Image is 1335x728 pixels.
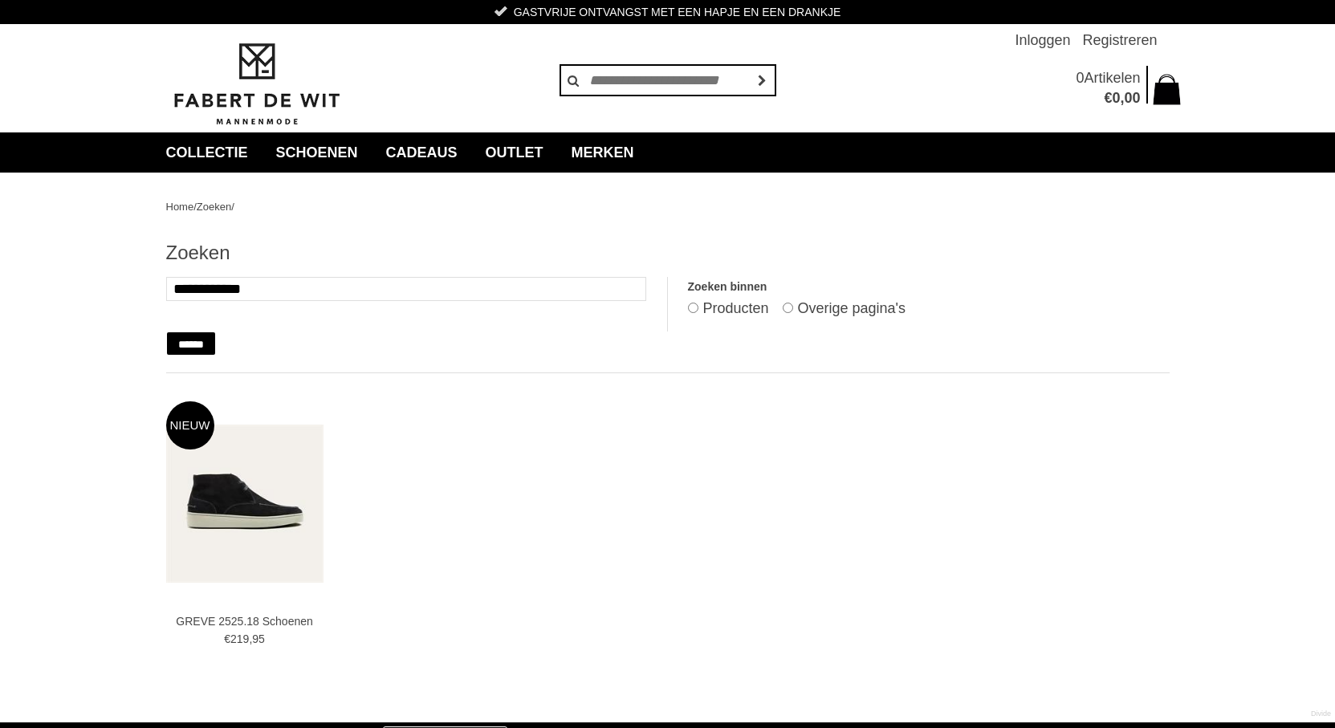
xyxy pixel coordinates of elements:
a: GREVE 2525.18 Schoenen [172,614,316,628]
span: 219 [230,632,249,645]
span: , [1120,90,1124,106]
span: Artikelen [1084,70,1140,86]
img: Fabert de Wit [166,41,347,128]
span: / [231,201,234,213]
a: Divide [1311,704,1331,724]
a: Zoeken [197,201,231,213]
a: Cadeaus [374,132,470,173]
span: 0 [1112,90,1120,106]
a: Registreren [1082,24,1157,56]
span: € [1104,90,1112,106]
a: collectie [154,132,260,173]
a: Home [166,201,194,213]
a: Inloggen [1015,24,1070,56]
label: Producten [702,300,768,316]
span: € [224,632,230,645]
span: 95 [252,632,265,645]
a: Merken [560,132,646,173]
h1: Zoeken [166,241,1170,265]
span: / [193,201,197,213]
label: Zoeken binnen [688,277,1169,297]
a: Schoenen [264,132,370,173]
img: GREVE 2525.18 Schoenen [166,425,324,582]
label: Overige pagina's [798,300,906,316]
span: 0 [1076,70,1084,86]
span: , [249,632,252,645]
span: 00 [1124,90,1140,106]
a: Outlet [474,132,556,173]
